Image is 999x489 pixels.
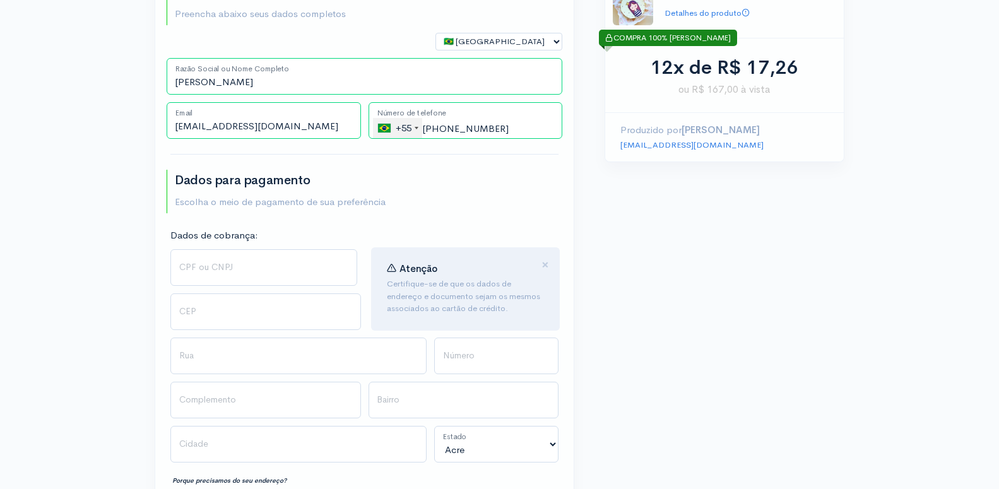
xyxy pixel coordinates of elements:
p: Certifique-se de que os dados de endereço e documento sejam os mesmos associados ao cartão de cré... [387,278,545,315]
div: +55 [378,118,422,138]
input: Email [167,102,361,139]
input: Complemento [170,382,361,418]
strong: [PERSON_NAME] [682,124,760,136]
p: Escolha o meio de pagamento de sua preferência [175,195,386,209]
div: 12x de R$ 17,26 [620,54,829,82]
p: Preencha abaixo seus dados completos [175,7,346,21]
input: Número [434,338,559,374]
h4: Atenção [387,263,545,274]
input: CPF ou CNPJ [170,249,357,286]
button: Close [541,258,549,273]
input: Bairro [369,382,559,418]
input: Rua [170,338,427,374]
input: Cidade [170,426,427,462]
p: Produzido por [620,123,829,138]
strong: Porque precisamos do seu endereço? [172,476,287,485]
span: × [541,256,549,274]
input: Nome Completo [167,58,562,95]
span: ou R$ 167,00 à vista [620,82,829,97]
div: Brazil (Brasil): +55 [373,118,422,138]
div: COMPRA 100% [PERSON_NAME] [599,30,737,46]
label: Dados de cobrança: [170,228,258,243]
a: Detalhes do produto [665,8,750,18]
input: CEP [170,293,361,330]
a: [EMAIL_ADDRESS][DOMAIN_NAME] [620,139,764,150]
h2: Dados para pagamento [175,174,386,187]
